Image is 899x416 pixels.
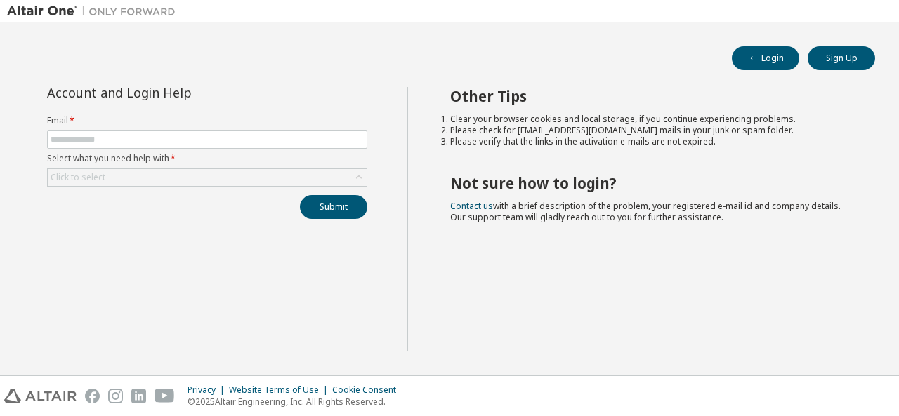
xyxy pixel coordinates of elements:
img: facebook.svg [85,389,100,403]
h2: Other Tips [450,87,851,105]
div: Click to select [51,172,105,183]
a: Contact us [450,200,493,212]
li: Please check for [EMAIL_ADDRESS][DOMAIN_NAME] mails in your junk or spam folder. [450,125,851,136]
li: Clear your browser cookies and local storage, if you continue experiencing problems. [450,114,851,125]
label: Select what you need help with [47,153,367,164]
img: youtube.svg [155,389,175,403]
p: © 2025 Altair Engineering, Inc. All Rights Reserved. [188,396,405,408]
div: Privacy [188,384,229,396]
div: Click to select [48,169,367,186]
button: Submit [300,195,367,219]
div: Account and Login Help [47,87,303,98]
div: Cookie Consent [332,384,405,396]
label: Email [47,115,367,126]
img: Altair One [7,4,183,18]
img: linkedin.svg [131,389,146,403]
button: Login [732,46,799,70]
li: Please verify that the links in the activation e-mails are not expired. [450,136,851,147]
h2: Not sure how to login? [450,174,851,192]
span: with a brief description of the problem, your registered e-mail id and company details. Our suppo... [450,200,841,223]
img: altair_logo.svg [4,389,77,403]
button: Sign Up [808,46,875,70]
div: Website Terms of Use [229,384,332,396]
img: instagram.svg [108,389,123,403]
